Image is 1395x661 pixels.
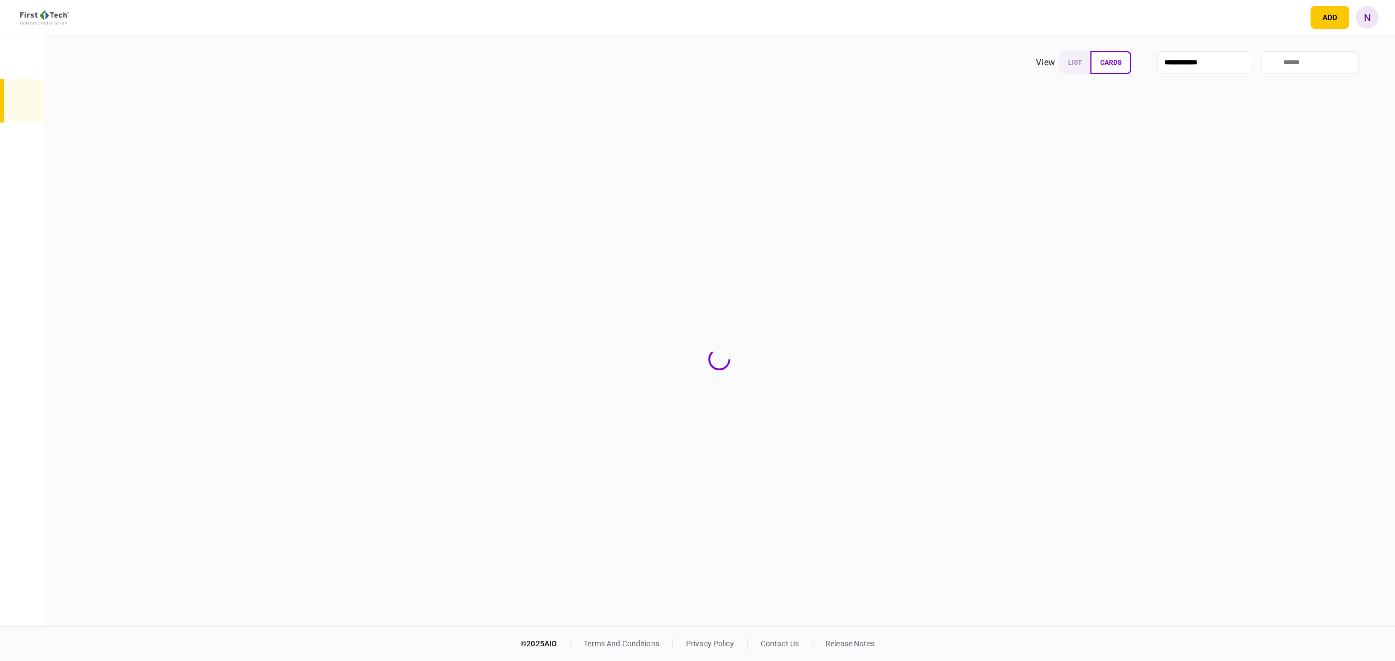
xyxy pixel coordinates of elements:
[1068,59,1082,66] span: list
[1356,6,1379,29] button: N
[826,639,875,648] a: release notes
[686,639,734,648] a: privacy policy
[1100,59,1121,66] span: cards
[761,639,799,648] a: contact us
[1090,51,1131,74] button: cards
[584,639,659,648] a: terms and conditions
[1311,6,1349,29] button: open adding identity options
[1281,6,1304,29] button: open notifications list
[1036,56,1055,69] div: view
[20,10,69,25] img: client company logo
[520,638,571,650] div: © 2025 AIO
[1059,51,1090,74] button: list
